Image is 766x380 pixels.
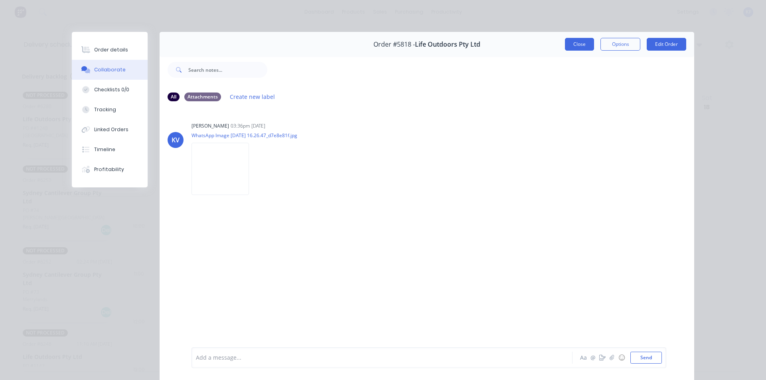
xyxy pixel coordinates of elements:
[72,120,148,140] button: Linked Orders
[72,100,148,120] button: Tracking
[172,135,180,145] div: KV
[72,140,148,159] button: Timeline
[191,132,297,139] p: WhatsApp Image [DATE] 16.26.47_d7e8e81f.jpg
[168,93,180,101] div: All
[94,106,116,113] div: Tracking
[630,352,662,364] button: Send
[94,46,128,53] div: Order details
[94,86,129,93] div: Checklists 0/0
[191,122,229,130] div: [PERSON_NAME]
[72,40,148,60] button: Order details
[647,38,686,51] button: Edit Order
[373,41,415,48] span: Order #5818 -
[72,60,148,80] button: Collaborate
[415,41,480,48] span: Life Outdoors Pty Ltd
[72,80,148,100] button: Checklists 0/0
[94,166,124,173] div: Profitability
[94,146,115,153] div: Timeline
[72,159,148,179] button: Profitability
[578,353,588,362] button: Aa
[617,353,626,362] button: ☺
[94,126,128,133] div: Linked Orders
[600,38,640,51] button: Options
[588,353,598,362] button: @
[231,122,265,130] div: 03:36pm [DATE]
[188,62,267,78] input: Search notes...
[94,66,126,73] div: Collaborate
[226,91,279,102] button: Create new label
[184,93,221,101] div: Attachments
[565,38,594,51] button: Close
